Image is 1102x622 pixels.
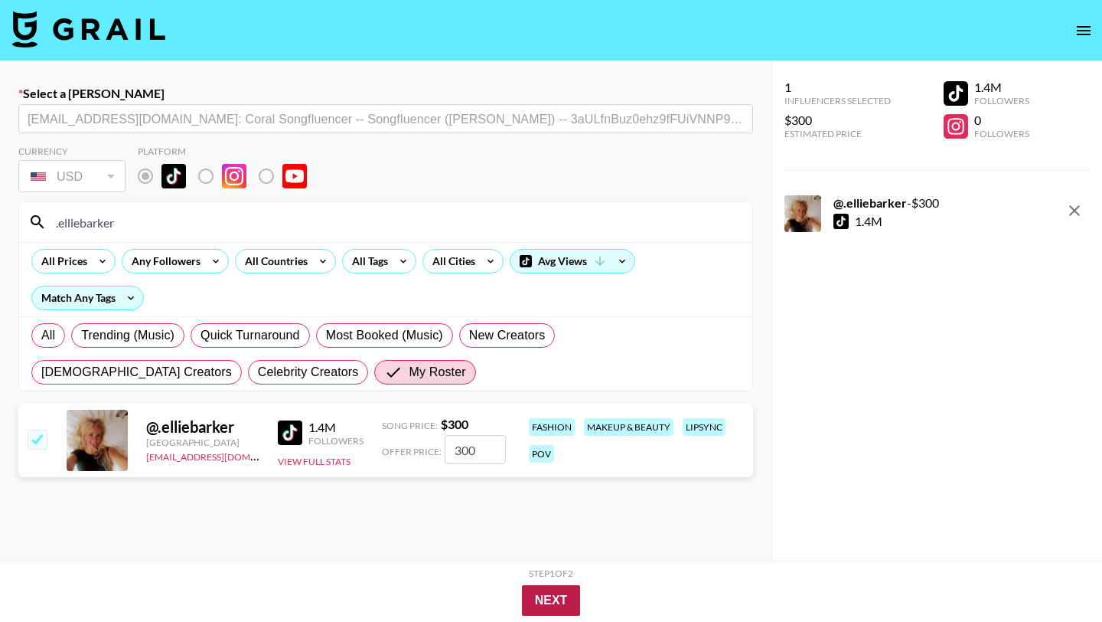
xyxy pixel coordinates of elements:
[18,157,126,195] div: Remove selected talent to change your currency
[529,568,573,579] div: Step 1 of 2
[18,86,753,101] label: Select a [PERSON_NAME]
[308,435,364,447] div: Followers
[308,420,364,435] div: 1.4M
[41,363,232,381] span: [DEMOGRAPHIC_DATA] Creators
[784,80,891,95] div: 1
[12,11,165,47] img: Grail Talent
[469,326,546,345] span: New Creators
[41,326,55,345] span: All
[343,250,391,273] div: All Tags
[409,363,465,381] span: My Roster
[146,437,259,448] div: [GEOGRAPHIC_DATA]
[441,417,468,431] strong: $ 300
[382,446,442,457] span: Offer Price:
[138,160,319,192] div: Remove selected talent to change platforms
[222,164,246,188] img: Instagram
[584,418,673,436] div: makeup & beauty
[382,420,438,431] span: Song Price:
[833,195,939,211] div: - $ 300
[32,286,143,309] div: Match Any Tags
[282,164,307,188] img: YouTube
[423,250,478,273] div: All Cities
[161,164,186,188] img: TikTok
[1068,15,1099,46] button: open drawer
[974,95,1029,106] div: Followers
[974,128,1029,139] div: Followers
[81,326,174,345] span: Trending (Music)
[833,195,907,210] strong: @ .elliebarker
[784,128,891,139] div: Estimated Price
[146,448,300,463] a: [EMAIL_ADDRESS][DOMAIN_NAME]
[1059,195,1090,226] button: remove
[258,363,359,381] span: Celebrity Creators
[974,113,1029,128] div: 0
[855,214,882,229] div: 1.4M
[529,418,575,436] div: fashion
[445,435,506,464] input: 300
[784,95,891,106] div: Influencers Selected
[122,250,204,273] div: Any Followers
[146,417,259,437] div: @ .elliebarker
[683,418,725,436] div: lipsync
[784,113,891,128] div: $300
[47,210,743,234] input: Search by User Name
[18,146,126,157] div: Currency
[326,326,443,345] span: Most Booked (Music)
[278,421,302,445] img: TikTok
[201,326,300,345] span: Quick Turnaround
[138,146,319,157] div: Platform
[32,250,90,273] div: All Prices
[278,456,350,467] button: View Full Stats
[236,250,311,273] div: All Countries
[510,250,634,273] div: Avg Views
[974,80,1029,95] div: 1.4M
[21,163,122,190] div: USD
[529,445,554,463] div: pov
[522,585,581,616] button: Next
